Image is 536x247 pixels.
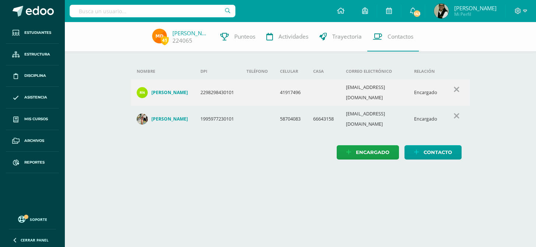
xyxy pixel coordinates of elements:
a: Actividades [261,22,314,51]
span: 41 [161,36,169,45]
span: 143 [413,10,421,18]
span: Asistencia [24,94,47,100]
img: 6e14143d2843d7e09acb0e1ae8a342d3.png [137,114,148,125]
a: Reportes [6,152,59,173]
span: Cerrar panel [21,237,49,243]
img: 60e3f151c7784250a44be39368199da0.png [152,29,167,43]
a: Soporte [9,214,56,224]
a: Contacto [404,145,462,160]
span: Actividades [278,33,308,40]
span: Punteos [234,33,255,40]
span: Estudiantes [24,30,51,36]
a: Asistencia [6,87,59,108]
th: Celular [274,63,307,79]
th: Correo electrónico [340,63,408,79]
span: Contactos [388,33,413,40]
span: Disciplina [24,73,46,79]
a: Estudiantes [6,22,59,44]
a: Contactos [367,22,419,51]
span: Mis cursos [24,116,48,122]
th: Nombre [131,63,195,79]
span: Encargado [356,146,389,159]
h4: [PERSON_NAME] [151,116,188,122]
td: Encargado [408,79,444,106]
img: ca1fbb05d9c7df8baae5bf1635f86295.png [137,87,148,98]
span: Archivos [24,138,44,144]
input: Busca un usuario... [70,5,235,17]
a: Mis cursos [6,108,59,130]
th: Teléfono [241,63,274,79]
a: Archivos [6,130,59,152]
th: Casa [307,63,340,79]
td: 2298298430101 [195,79,241,106]
a: Estructura [6,44,59,65]
th: Relación [408,63,444,79]
img: 2641568233371aec4da1e5ad82614674.png [434,4,449,18]
td: [EMAIL_ADDRESS][DOMAIN_NAME] [340,79,408,106]
span: Trayectoria [332,33,362,40]
a: [PERSON_NAME] [137,87,189,98]
h4: [PERSON_NAME] [151,90,188,96]
span: Contacto [424,146,452,159]
td: Encargado [408,106,444,132]
a: 224065 [172,37,192,44]
span: Soporte [30,217,47,222]
a: Trayectoria [314,22,367,51]
td: [EMAIL_ADDRESS][DOMAIN_NAME] [340,106,408,132]
span: [PERSON_NAME] [454,4,497,12]
a: [PERSON_NAME] de [172,29,209,37]
td: 41917496 [274,79,307,106]
span: Mi Perfil [454,11,497,17]
a: Disciplina [6,65,59,87]
a: [PERSON_NAME] [137,114,189,125]
td: 1995977230101 [195,106,241,132]
a: Encargado [337,145,399,160]
a: Punteos [215,22,261,51]
td: 66643158 [307,106,340,132]
td: 58704083 [274,106,307,132]
span: Reportes [24,160,45,165]
th: DPI [195,63,241,79]
span: Estructura [24,51,50,57]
